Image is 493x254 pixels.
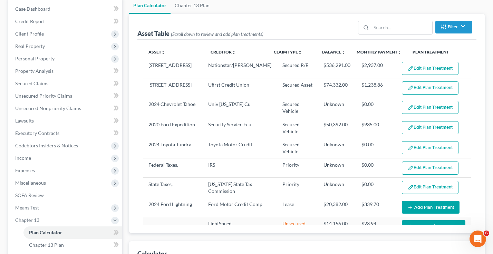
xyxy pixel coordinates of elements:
[277,178,318,198] td: Priority
[356,118,396,138] td: $935.00
[15,180,46,186] span: Miscellaneous
[10,90,122,102] a: Unsecured Priority Claims
[402,121,458,134] button: Edit Plan Treatment
[397,50,402,55] i: unfold_more
[402,81,458,95] button: Edit Plan Treatment
[143,78,203,98] td: [STREET_ADDRESS]
[29,242,64,248] span: Chapter 13 Plan
[318,198,356,217] td: $20,382.00
[318,158,356,177] td: Unknown
[470,231,486,247] iframe: Intercom live chat
[211,49,236,55] a: Creditorunfold_more
[408,66,414,71] img: edit-pencil-c1479a1de80d8dea1e2430c2f745a3c6a07e9d7aa2eeffe225670001d78357a8.svg
[143,118,203,138] td: 2020 Ford Expedition
[277,59,318,78] td: Secured R/E
[23,239,122,251] a: Chapter 13 Plan
[318,98,356,118] td: Unknown
[203,178,277,198] td: [US_STATE] State Tax Commission
[15,217,39,223] span: Chapter 13
[203,78,277,98] td: Ufirst Credit Union
[318,138,356,158] td: Unknown
[277,198,318,217] td: Lease
[408,184,414,190] img: edit-pencil-c1479a1de80d8dea1e2430c2f745a3c6a07e9d7aa2eeffe225670001d78357a8.svg
[10,127,122,139] a: Executory Contracts
[277,217,318,236] td: Unsecured
[15,105,81,111] span: Unsecured Nonpriority Claims
[15,56,55,61] span: Personal Property
[356,217,396,236] td: $23.94
[402,141,458,154] button: Edit Plan Treatment
[203,198,277,217] td: Ford Motor Credit Comp
[10,65,122,77] a: Property Analysis
[402,62,458,75] button: Edit Plan Treatment
[408,85,414,91] img: edit-pencil-c1479a1de80d8dea1e2430c2f745a3c6a07e9d7aa2eeffe225670001d78357a8.svg
[203,98,277,118] td: Univ [US_STATE] Cu
[274,49,302,55] a: Claim Typeunfold_more
[402,181,458,194] button: Edit Plan Treatment
[15,6,50,12] span: Case Dashboard
[318,217,356,236] td: $14,156.00
[371,21,432,34] input: Search...
[318,59,356,78] td: $536,291.00
[29,229,62,235] span: Plan Calculator
[15,155,31,161] span: Income
[318,118,356,138] td: $50,392.00
[143,178,203,198] td: State Taxes,
[143,98,203,118] td: 2024 Chevrolet Tahoe
[356,98,396,118] td: $0.00
[171,31,263,37] span: (Scroll down to review and add plan treatments)
[10,102,122,115] a: Unsecured Nonpriority Claims
[10,3,122,15] a: Case Dashboard
[143,198,203,217] td: 2024 Ford Lightning
[408,145,414,151] img: edit-pencil-c1479a1de80d8dea1e2430c2f745a3c6a07e9d7aa2eeffe225670001d78357a8.svg
[10,115,122,127] a: Lawsuits
[15,118,34,124] span: Lawsuits
[356,78,396,98] td: $1,238.86
[15,130,59,136] span: Executory Contracts
[15,205,39,211] span: Means Test
[161,50,165,55] i: unfold_more
[356,178,396,198] td: $0.00
[15,31,44,37] span: Client Profile
[277,118,318,138] td: Secured Vehicle
[15,143,78,148] span: Codebtors Insiders & Notices
[298,50,302,55] i: unfold_more
[402,220,465,233] button: Add Special Treatment
[23,226,122,239] a: Plan Calculator
[15,43,45,49] span: Real Property
[15,93,72,99] span: Unsecured Priority Claims
[143,138,203,158] td: 2024 Toyota Tundra
[15,192,44,198] span: SOFA Review
[148,49,165,55] a: Assetunfold_more
[322,49,346,55] a: Balanceunfold_more
[402,201,460,214] button: Add Plan Treatment
[203,118,277,138] td: Security Service Fcu
[408,125,414,130] img: edit-pencil-c1479a1de80d8dea1e2430c2f745a3c6a07e9d7aa2eeffe225670001d78357a8.svg
[356,138,396,158] td: $0.00
[356,198,396,217] td: $339.70
[356,59,396,78] td: $2,937.00
[203,138,277,158] td: Toyota Motor Credit
[15,68,54,74] span: Property Analysis
[402,162,458,175] button: Edit Plan Treatment
[277,78,318,98] td: Secured Asset
[203,158,277,177] td: IRS
[203,217,277,236] td: LightSpeed
[277,158,318,177] td: Priority
[402,101,458,114] button: Edit Plan Treatment
[318,178,356,198] td: Unknown
[15,80,48,86] span: Secured Claims
[10,15,122,28] a: Credit Report
[408,165,414,171] img: edit-pencil-c1479a1de80d8dea1e2430c2f745a3c6a07e9d7aa2eeffe225670001d78357a8.svg
[318,78,356,98] td: $74,332.00
[143,158,203,177] td: Federal Taxes,
[407,45,471,59] th: Plan Treatment
[408,105,414,110] img: edit-pencil-c1479a1de80d8dea1e2430c2f745a3c6a07e9d7aa2eeffe225670001d78357a8.svg
[357,49,402,55] a: Monthly Paymentunfold_more
[484,231,489,236] span: 6
[15,18,45,24] span: Credit Report
[232,50,236,55] i: unfold_more
[137,29,263,38] div: Asset Table
[435,21,472,33] button: Filter
[277,138,318,158] td: Secured Vehicle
